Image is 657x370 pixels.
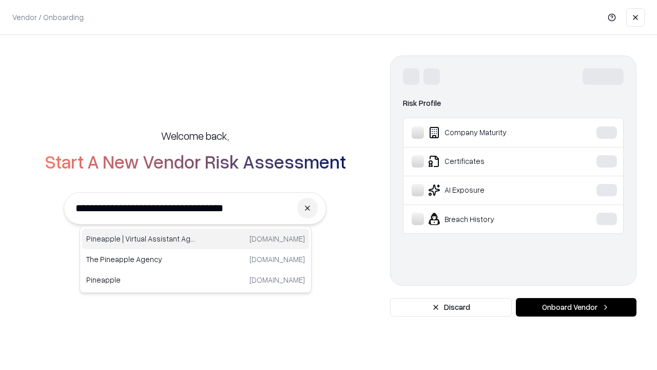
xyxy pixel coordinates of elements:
button: Discard [390,298,512,317]
div: Company Maturity [412,126,565,139]
p: Pineapple | Virtual Assistant Agency [86,233,196,244]
div: Breach History [412,213,565,225]
p: [DOMAIN_NAME] [249,274,305,285]
p: [DOMAIN_NAME] [249,233,305,244]
p: Vendor / Onboarding [12,12,84,23]
div: Suggestions [80,226,312,293]
p: Pineapple [86,274,196,285]
button: Onboard Vendor [516,298,636,317]
h2: Start A New Vendor Risk Assessment [45,151,346,172]
h5: Welcome back, [161,128,229,143]
p: The Pineapple Agency [86,254,196,265]
div: Risk Profile [403,97,624,109]
div: AI Exposure [412,184,565,196]
p: [DOMAIN_NAME] [249,254,305,265]
div: Certificates [412,155,565,168]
